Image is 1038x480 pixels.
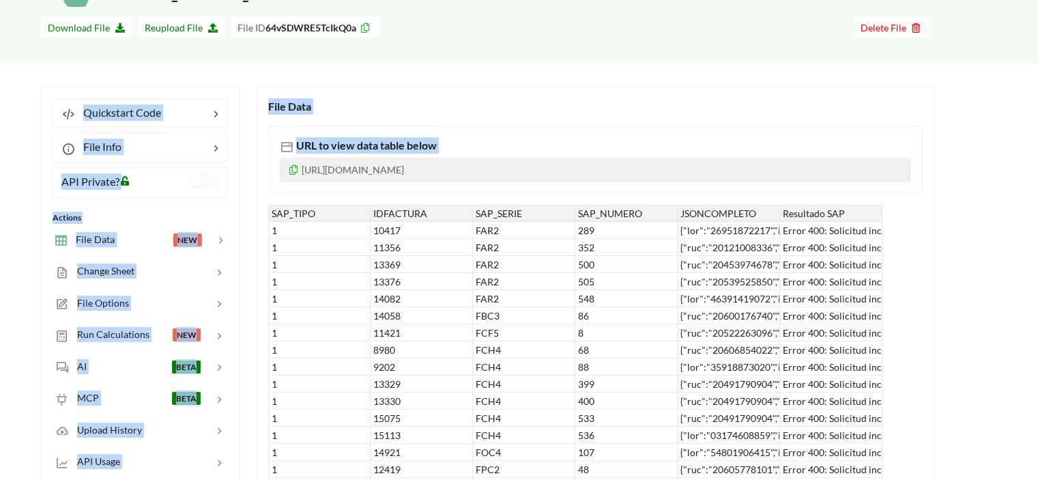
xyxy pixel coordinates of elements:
div: Error 400: Solicitud incorrecta. Detalle: {"message":"Documento (factura/boleta) ya existe = 01-F... [780,410,882,427]
div: 1 [268,324,371,341]
button: Delete File [854,16,929,38]
div: Resultado SAP [780,205,882,222]
div: Error 400: Solicitud incorrecta. Detalle: {"message":"Documento (factura/boleta) ya existe = 01-F... [780,444,882,461]
div: {"ruc":"20491790904","social_reason":"LABLOAYZA S.A.C","comment":"INTERFACE SUIZALAB","date_conta... [678,410,780,427]
div: Error 400: Solicitud incorrecta. Detalle: {"message":"Documento (factura/boleta) ya existe = 01-F... [780,307,882,324]
div: {"ruc":"20600176740","social_reason":"DIAGNOSTICO POR IMAGENES MEDIC","comment":"INTERFACE SUIZAL... [678,307,780,324]
div: 107 [575,444,678,461]
div: Error 400: Solicitud incorrecta. Detalle: {"message":"Documento (factura/boleta) ya existe = 01-F... [780,376,882,393]
div: FBC3 [473,307,575,324]
div: {"lor":"35918873020","ipsumd_sitame":"CONSECTETUR ADIP E.S.D.","eiusmod":"TEMPORINC UTLABORE","et... [678,358,780,376]
div: 15113 [371,427,473,444]
div: FCH4 [473,376,575,393]
div: {"ruc":"20605778101","social_reason":"ANDINA CONTADORES E.I.R.L.","comment":"INTERFACE SUIZALAB",... [678,461,780,478]
div: Error 400: Solicitud incorrecta. Detalle: {"message":"Documento (factura/boleta) ya existe = 01-F... [780,290,882,307]
button: Download File [41,16,132,38]
span: Quickstart Code [75,106,161,119]
div: 13376 [371,273,473,290]
div: {"ruc":"20453974678","social_reason":"SERVICIOS DE DIAGNOSTICO DE LABORATORIO S.A.C.","comment":"... [678,256,780,273]
button: Reupload File [138,16,225,38]
div: FOC4 [473,444,575,461]
div: FAR2 [473,256,575,273]
div: JSONCOMPLETO [678,205,780,222]
div: Actions [53,212,229,224]
div: {"ruc":"20539525850","social_reason":"ANGELES DE LA SALUD","comment":"INTERFACE SUIZALAB","date_c... [678,273,780,290]
span: Upload History [69,424,142,436]
div: 13330 [371,393,473,410]
div: 1 [268,307,371,324]
div: Error 400: Solicitud incorrecta. Detalle: {"message":"Documento (factura/boleta) ya existe = 01-F... [780,341,882,358]
div: {"ruc":"20121008336","social_reason":"LAB.UNIDOS [PERSON_NAME],[PERSON_NAME] Y [PERSON_NAME] SCRL... [678,239,780,256]
div: FAR2 [473,273,575,290]
div: FAR2 [473,290,575,307]
div: 400 [575,393,678,410]
div: 548 [575,290,678,307]
div: 8980 [371,341,473,358]
div: {"lor":"46391419072","ipsumd_sitame":"C A E SEDDOEIUSMOD T.I.U.","laboree":"DOLOREMAG ALIQUAEN","... [678,290,780,307]
div: 1 [268,427,371,444]
div: {"ruc":"20491790904","social_reason":"LABLOAYZA S.A.C","comment":"INTERFACE SUIZALAB","date_conta... [678,376,780,393]
div: 289 [575,222,678,239]
div: Error 400: Solicitud incorrecta. Detalle: {"message":"Documento (factura/boleta) ya existe = 01-F... [780,461,882,478]
div: FCH4 [473,393,575,410]
div: 1 [268,341,371,358]
span: MCP [69,392,99,404]
div: 88 [575,358,678,376]
div: 48 [575,461,678,478]
div: 14921 [371,444,473,461]
div: Error 400: Solicitud incorrecta. Detalle: {"message":"Documento (factura/boleta) ya existe = 01-F... [780,222,882,239]
div: FCF5 [473,324,575,341]
span: API Private? [61,175,119,188]
div: {"lor":"54801906415","ipsumd_sitame":"CONSE ADIPISCING ELITS D.E. TEMPORIN UTL ETDO","magnaal":"E... [678,444,780,461]
div: 11421 [371,324,473,341]
div: 11356 [371,239,473,256]
div: 1 [268,239,371,256]
div: 505 [575,273,678,290]
div: SAP_NUMERO [575,205,678,222]
div: {"ruc":"20522263096","social_reason":"GINOMEDIC D & G E.I.R.L","comment":"INTERFACE SUIZALAB","da... [678,324,780,341]
div: Error 400: Solicitud incorrecta. Detalle: {"message":"Documento (factura/boleta) ya existe = 01-F... [780,324,882,341]
div: Error 400: Solicitud incorrecta. Detalle: {"message":"Documento (factura/boleta) ya existe = 01-F... [780,273,882,290]
div: 1 [268,461,371,478]
div: FCH4 [473,341,575,358]
div: 1 [268,290,371,307]
div: 86 [575,307,678,324]
div: 1 [268,410,371,427]
div: 399 [575,376,678,393]
span: File ID [237,22,265,33]
div: 533 [575,410,678,427]
div: 1 [268,444,371,461]
div: 8 [575,324,678,341]
div: 13369 [371,256,473,273]
span: AI [69,361,87,372]
div: 12419 [371,461,473,478]
div: 1 [268,273,371,290]
div: FAR2 [473,222,575,239]
div: Error 400: Solicitud incorrecta. Detalle: {"message":"Documento (factura/boleta) ya existe = 01-F... [780,427,882,444]
b: 64vSDWRE5TcIkQ0a [265,22,356,33]
div: 1 [268,393,371,410]
div: 536 [575,427,678,444]
div: {"lor":"03174608859","ipsumd_sitame":"CONSECT ADIPI ELITS","doeiusm":"TEMPORINC UTLABORE","etdo_m... [678,427,780,444]
div: FAR2 [473,239,575,256]
span: File Data [68,234,115,245]
div: {"ruc":"20491790904","social_reason":"LABLOAYZA S.A.C","comment":"INTERFACE SUIZALAB","date_conta... [678,393,780,410]
div: FPC2 [473,461,575,478]
span: Reupload File [145,22,218,33]
div: 9202 [371,358,473,376]
span: NEW [173,328,201,341]
div: FCH4 [473,427,575,444]
div: 13329 [371,376,473,393]
div: FCH4 [473,410,575,427]
div: Error 400: Solicitud incorrecta. Detalle: {"message":"Documento (factura/boleta) ya existe = 01-F... [780,239,882,256]
p: [URL][DOMAIN_NAME] [280,158,911,182]
span: Download File [48,22,126,33]
div: 10417 [371,222,473,239]
div: 14082 [371,290,473,307]
div: File Data [268,98,923,115]
div: SAP_TIPO [268,205,371,222]
div: SAP_SERIE [473,205,575,222]
div: FCH4 [473,358,575,376]
div: 1 [268,256,371,273]
div: 68 [575,341,678,358]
